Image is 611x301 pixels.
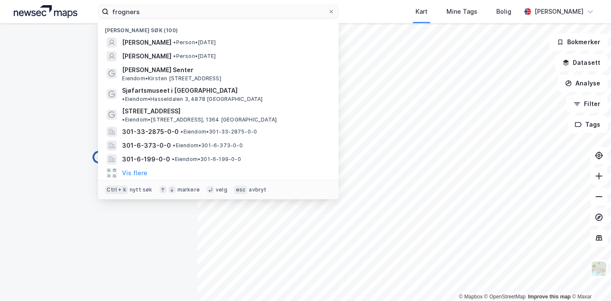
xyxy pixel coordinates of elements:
div: avbryt [249,186,266,193]
div: velg [216,186,227,193]
span: • [173,142,175,149]
span: • [122,96,125,102]
span: • [173,53,176,59]
div: [PERSON_NAME] søk (100) [98,20,339,36]
button: Vis flere [122,168,147,178]
div: Kart [415,6,428,17]
img: spinner.a6d8c91a73a9ac5275cf975e30b51cfb.svg [92,150,106,164]
div: nytt søk [130,186,153,193]
span: [PERSON_NAME] [122,51,171,61]
div: Mine Tags [446,6,477,17]
span: • [180,128,183,135]
span: [PERSON_NAME] [122,37,171,48]
span: 301-33-2875-0-0 [122,127,179,137]
span: [STREET_ADDRESS] [122,106,180,116]
span: Eiendom • [STREET_ADDRESS], 1364 [GEOGRAPHIC_DATA] [122,116,277,123]
div: esc [234,185,247,194]
span: Eiendom • Kirsten [STREET_ADDRESS] [122,75,221,82]
div: Ctrl + k [105,185,128,194]
img: logo.a4113a55bc3d86da70a041830d287a7e.svg [14,5,77,18]
a: Mapbox [459,294,483,300]
button: Filter [566,95,608,112]
span: • [122,116,125,123]
input: Søk på adresse, matrikkel, gårdeiere, leietakere eller personer [109,5,328,18]
span: Sjøfartsmuseet i [GEOGRAPHIC_DATA] [122,85,238,96]
div: Kontrollprogram for chat [568,260,611,301]
a: OpenStreetMap [484,294,526,300]
button: Datasett [555,54,608,71]
span: • [173,39,176,46]
span: Eiendom • 301-33-2875-0-0 [180,128,257,135]
span: 301-6-199-0-0 [122,154,170,164]
button: Analyse [558,75,608,92]
iframe: Chat Widget [568,260,611,301]
button: Tags [568,116,608,133]
a: Improve this map [528,294,571,300]
span: Person • [DATE] [173,53,216,60]
button: Bokmerker [550,33,608,51]
span: Eiendom • 301-6-199-0-0 [172,156,241,163]
span: 301-6-373-0-0 [122,140,171,151]
div: markere [177,186,200,193]
div: Bolig [496,6,511,17]
span: Person • [DATE] [173,39,216,46]
span: Eiendom • Hasseldalen 3, 4878 [GEOGRAPHIC_DATA] [122,96,263,103]
span: • [172,156,174,162]
span: [PERSON_NAME] Senter [122,65,328,75]
span: Eiendom • 301-6-373-0-0 [173,142,242,149]
div: [PERSON_NAME] [535,6,584,17]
